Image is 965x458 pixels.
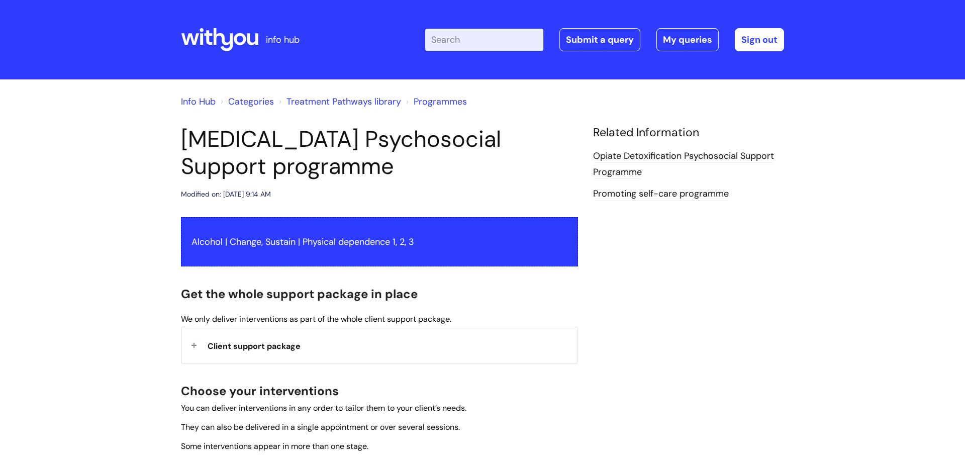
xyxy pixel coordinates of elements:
[286,96,401,108] a: Treatment Pathways library
[181,188,271,201] div: Modified on: [DATE] 9:14 AM
[181,286,418,302] span: Get the whole support package in place
[181,403,466,413] span: You can deliver interventions in any order to tailor them to your client’s needs.
[266,32,300,48] p: info hub
[425,29,543,51] input: Search
[735,28,784,51] a: Sign out
[181,126,578,180] h1: [MEDICAL_DATA] Psychosocial Support programme
[593,126,784,140] h4: Related Information
[218,94,274,110] li: Solution home
[181,441,368,451] span: Some interventions appear in more than one stage.
[181,314,451,324] span: We only deliver interventions as part of the whole client support package.
[414,96,467,108] a: Programmes
[425,28,784,51] div: | -
[276,94,401,110] li: Treatment Pathways library
[404,94,467,110] li: Programmes
[559,28,640,51] a: Submit a query
[208,341,301,351] span: Client support package
[656,28,719,51] a: My queries
[593,188,729,201] a: Promoting self-care programme
[228,96,274,108] a: Categories
[593,150,774,179] a: Opiate Detoxification Psychosocial Support Programme
[181,383,339,399] span: Choose your interventions
[181,217,578,266] div: Alcohol | Change, Sustain | Physical dependence 1, 2, 3
[181,96,216,108] a: Info Hub
[181,422,460,432] span: They can also be delivered in a single appointment or over several sessions.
